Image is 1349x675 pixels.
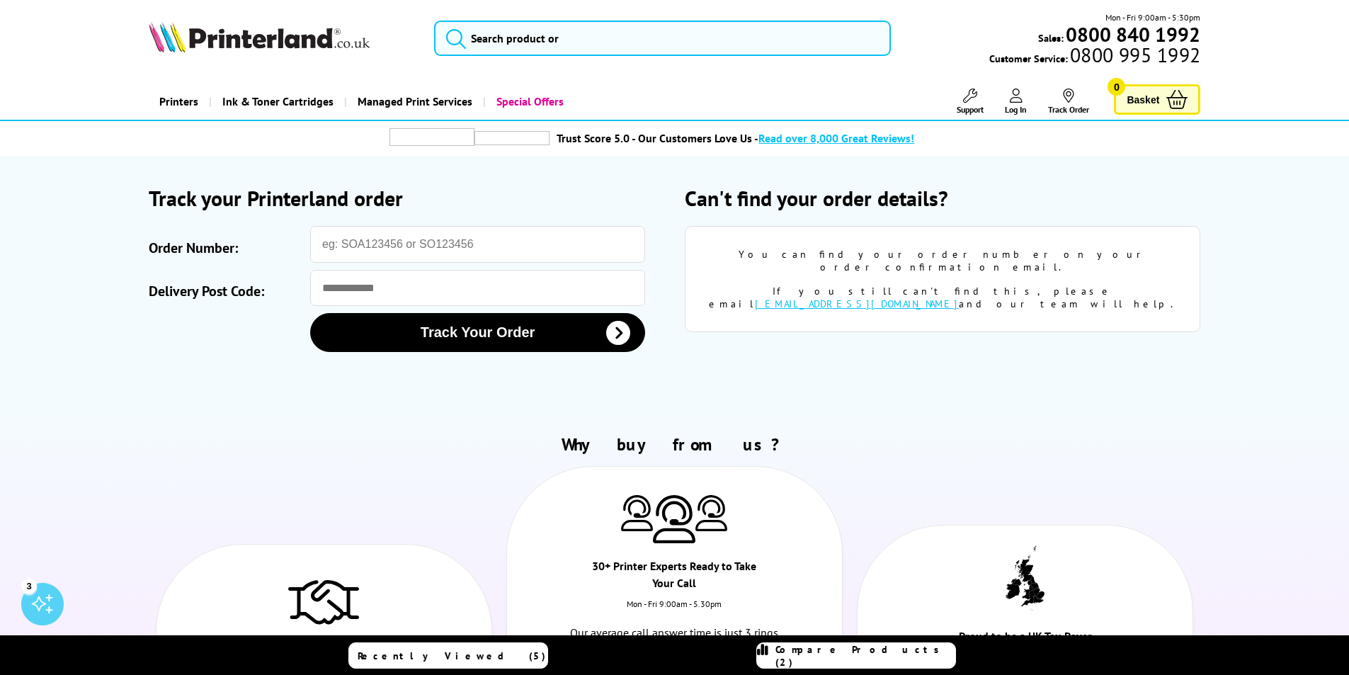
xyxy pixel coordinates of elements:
[389,128,474,146] img: trustpilot rating
[621,495,653,531] img: Printer Experts
[1005,104,1027,115] span: Log In
[758,131,914,145] span: Read over 8,000 Great Reviews!
[358,650,546,662] span: Recently Viewed (5)
[695,495,727,531] img: Printer Experts
[149,277,303,306] label: Delivery Post Code:
[1108,78,1125,96] span: 0
[1127,90,1159,109] span: Basket
[483,84,574,120] a: Special Offers
[344,84,483,120] a: Managed Print Services
[1038,31,1064,45] span: Sales:
[149,233,303,263] label: Order Number:
[1105,11,1200,24] span: Mon - Fri 9:00am - 5:30pm
[348,642,548,669] a: Recently Viewed (5)
[1066,21,1200,47] b: 0800 840 1992
[1114,84,1200,115] a: Basket 0
[507,599,842,623] div: Mon - Fri 9:00am - 5.30pm
[591,557,758,599] div: 30+ Printer Experts Ready to Take Your Call
[149,21,417,55] a: Printerland Logo
[1005,89,1027,115] a: Log In
[957,89,984,115] a: Support
[653,495,695,544] img: Printer Experts
[149,433,1201,455] h2: Why buy from us?
[989,48,1200,65] span: Customer Service:
[310,313,645,352] button: Track Your Order
[149,21,370,52] img: Printerland Logo
[707,248,1178,273] div: You can find your order number on your order confirmation email.
[288,573,359,630] img: Trusted Service
[685,184,1200,212] h2: Can't find your order details?
[755,297,959,310] a: [EMAIL_ADDRESS][DOMAIN_NAME]
[775,643,955,669] span: Compare Products (2)
[1006,545,1045,611] img: UK tax payer
[1064,28,1200,41] a: 0800 840 1992
[557,131,914,145] a: Trust Score 5.0 - Our Customers Love Us -Read over 8,000 Great Reviews!
[434,21,891,56] input: Search product or
[1048,89,1089,115] a: Track Order
[557,623,792,642] p: Our average call answer time is just 3 rings
[209,84,344,120] a: Ink & Toner Cartridges
[149,184,664,212] h2: Track your Printerland order
[474,131,550,145] img: trustpilot rating
[21,578,37,594] div: 3
[707,285,1178,310] div: If you still can't find this, please email and our team will help.
[1068,48,1200,62] span: 0800 995 1992
[957,104,984,115] span: Support
[756,642,956,669] a: Compare Products (2)
[941,628,1109,652] div: Proud to be a UK Tax-Payer
[222,84,334,120] span: Ink & Toner Cartridges
[310,226,645,263] input: eg: SOA123456 or SO123456
[149,84,209,120] a: Printers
